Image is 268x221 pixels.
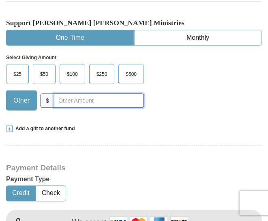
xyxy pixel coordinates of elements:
span: Other [9,94,34,107]
strong: Select Giving Amount [6,55,56,60]
span: $25 [9,68,26,80]
input: Other Amount [54,94,144,108]
h5: Support [PERSON_NAME] [PERSON_NAME] Ministries [6,19,262,27]
h5: Payment Type [6,176,262,183]
span: $100 [63,68,82,80]
span: $250 [92,68,111,80]
button: One-Time [6,30,134,45]
button: Monthly [135,30,262,45]
span: $ [41,94,54,108]
span: $500 [122,68,141,80]
span: Add a gift to another fund [13,125,75,132]
span: $50 [36,68,52,80]
h3: Payment Details [6,163,262,173]
button: Credit [6,186,35,201]
button: Check [36,186,66,201]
